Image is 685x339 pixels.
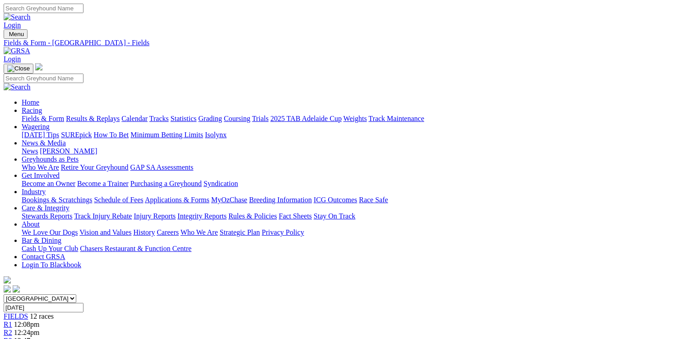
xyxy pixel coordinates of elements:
[22,131,59,139] a: [DATE] Tips
[279,212,312,220] a: Fact Sheets
[22,220,40,228] a: About
[79,228,131,236] a: Vision and Values
[314,196,357,204] a: ICG Outcomes
[343,115,367,122] a: Weights
[22,253,65,260] a: Contact GRSA
[22,212,681,220] div: Care & Integrity
[4,4,83,13] input: Search
[134,212,176,220] a: Injury Reports
[220,228,260,236] a: Strategic Plan
[4,21,21,29] a: Login
[205,131,227,139] a: Isolynx
[199,115,222,122] a: Grading
[145,196,209,204] a: Applications & Forms
[4,312,28,320] a: FIELDS
[22,98,39,106] a: Home
[22,204,69,212] a: Care & Integrity
[4,329,12,336] a: R2
[4,47,30,55] img: GRSA
[4,13,31,21] img: Search
[22,237,61,244] a: Bar & Dining
[22,163,681,172] div: Greyhounds as Pets
[22,188,46,195] a: Industry
[22,155,79,163] a: Greyhounds as Pets
[22,115,681,123] div: Racing
[30,312,54,320] span: 12 races
[9,31,24,37] span: Menu
[262,228,304,236] a: Privacy Policy
[4,64,33,74] button: Toggle navigation
[35,63,42,70] img: logo-grsa-white.png
[224,115,250,122] a: Coursing
[14,320,40,328] span: 12:08pm
[181,228,218,236] a: Who We Are
[4,285,11,293] img: facebook.svg
[22,139,66,147] a: News & Media
[4,74,83,83] input: Search
[80,245,191,252] a: Chasers Restaurant & Function Centre
[4,320,12,328] a: R1
[66,115,120,122] a: Results & Replays
[204,180,238,187] a: Syndication
[22,131,681,139] div: Wagering
[22,196,681,204] div: Industry
[171,115,197,122] a: Statistics
[177,212,227,220] a: Integrity Reports
[157,228,179,236] a: Careers
[22,196,92,204] a: Bookings & Scratchings
[130,131,203,139] a: Minimum Betting Limits
[270,115,342,122] a: 2025 TAB Adelaide Cup
[314,212,355,220] a: Stay On Track
[22,115,64,122] a: Fields & Form
[4,276,11,283] img: logo-grsa-white.png
[22,228,78,236] a: We Love Our Dogs
[94,196,143,204] a: Schedule of Fees
[22,212,72,220] a: Stewards Reports
[22,180,681,188] div: Get Involved
[94,131,129,139] a: How To Bet
[359,196,388,204] a: Race Safe
[22,123,50,130] a: Wagering
[211,196,247,204] a: MyOzChase
[4,303,83,312] input: Select date
[121,115,148,122] a: Calendar
[22,147,681,155] div: News & Media
[22,172,60,179] a: Get Involved
[40,147,97,155] a: [PERSON_NAME]
[22,147,38,155] a: News
[22,245,78,252] a: Cash Up Your Club
[149,115,169,122] a: Tracks
[133,228,155,236] a: History
[13,285,20,293] img: twitter.svg
[130,180,202,187] a: Purchasing a Greyhound
[4,39,681,47] a: Fields & Form - [GEOGRAPHIC_DATA] - Fields
[22,180,75,187] a: Become an Owner
[22,228,681,237] div: About
[252,115,268,122] a: Trials
[22,261,81,269] a: Login To Blackbook
[369,115,424,122] a: Track Maintenance
[228,212,277,220] a: Rules & Policies
[22,107,42,114] a: Racing
[4,55,21,63] a: Login
[61,131,92,139] a: SUREpick
[74,212,132,220] a: Track Injury Rebate
[77,180,129,187] a: Become a Trainer
[4,29,28,39] button: Toggle navigation
[130,163,194,171] a: GAP SA Assessments
[7,65,30,72] img: Close
[14,329,40,336] span: 12:24pm
[22,245,681,253] div: Bar & Dining
[249,196,312,204] a: Breeding Information
[22,163,59,171] a: Who We Are
[4,83,31,91] img: Search
[61,163,129,171] a: Retire Your Greyhound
